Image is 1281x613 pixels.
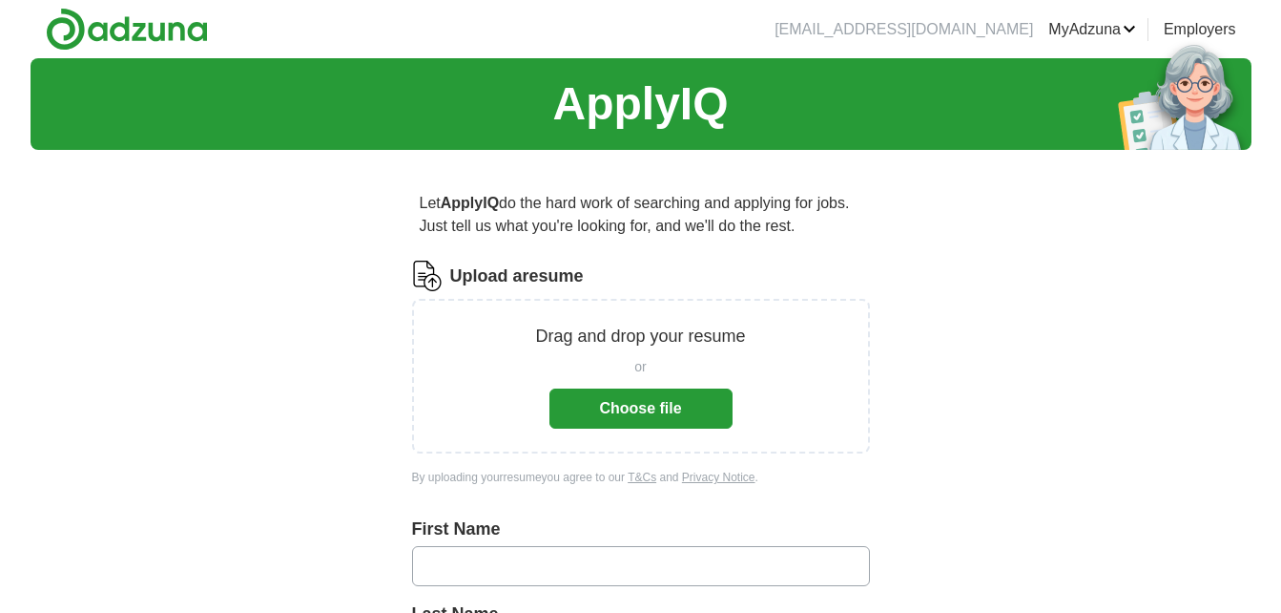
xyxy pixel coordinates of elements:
[412,184,870,245] p: Let do the hard work of searching and applying for jobs. Just tell us what you're looking for, an...
[46,8,208,51] img: Adzuna logo
[441,195,499,211] strong: ApplyIQ
[412,261,443,291] img: CV Icon
[775,18,1033,41] li: [EMAIL_ADDRESS][DOMAIN_NAME]
[628,471,656,484] a: T&Cs
[634,357,646,377] span: or
[450,264,584,289] label: Upload a resume
[535,324,745,349] p: Drag and drop your resume
[412,469,870,486] div: By uploading your resume you agree to our and .
[1048,18,1136,41] a: MyAdzuna
[1164,18,1236,41] a: Employers
[412,517,870,542] label: First Name
[549,389,733,429] button: Choose file
[552,70,728,138] h1: ApplyIQ
[682,471,755,484] a: Privacy Notice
